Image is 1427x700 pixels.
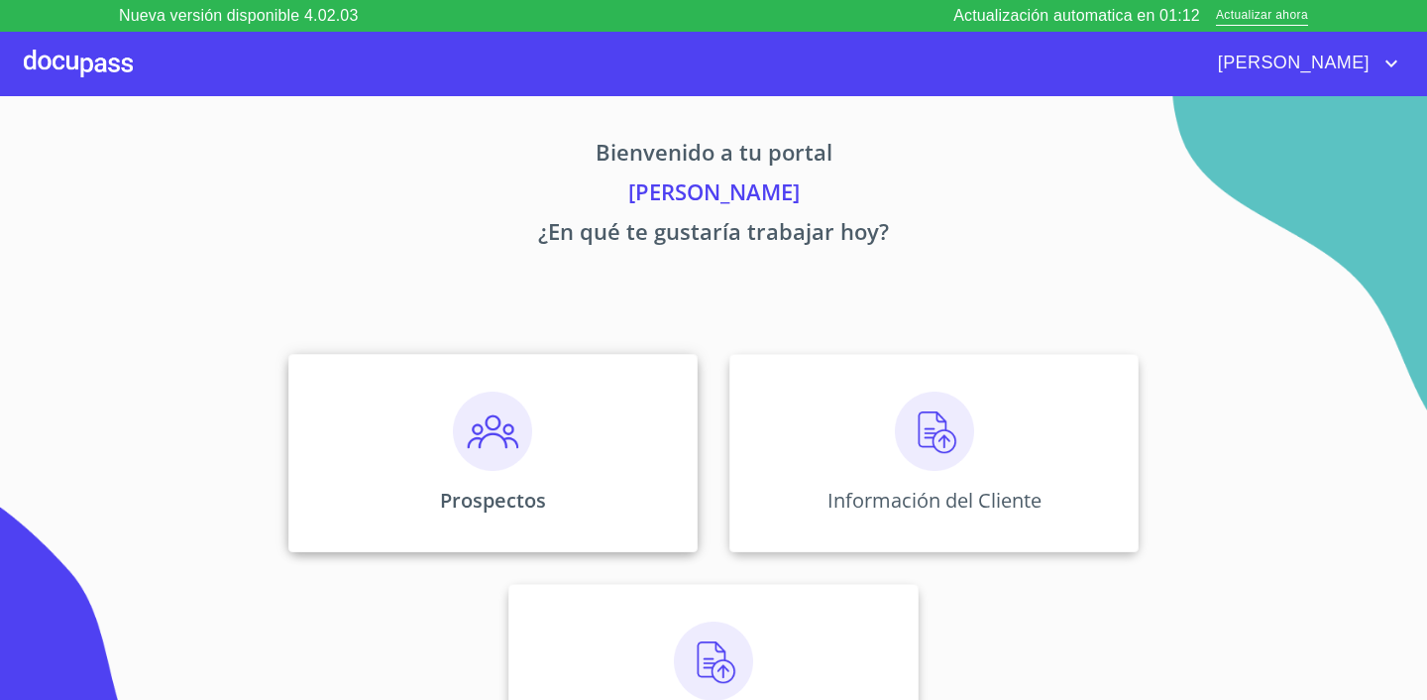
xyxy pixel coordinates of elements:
[103,175,1324,215] p: [PERSON_NAME]
[1203,48,1379,79] span: [PERSON_NAME]
[440,487,546,514] p: Prospectos
[953,4,1200,28] p: Actualización automatica en 01:12
[1203,48,1403,79] button: account of current user
[119,4,358,28] p: Nueva versión disponible 4.02.03
[895,392,974,471] img: carga.png
[1216,6,1308,27] span: Actualizar ahora
[453,392,532,471] img: prospectos.png
[103,136,1324,175] p: Bienvenido a tu portal
[827,487,1042,514] p: Información del Cliente
[103,215,1324,255] p: ¿En qué te gustaría trabajar hoy?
